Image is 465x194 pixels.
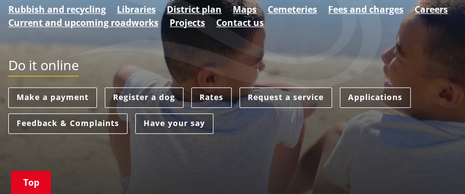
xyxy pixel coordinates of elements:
[11,171,51,194] a: Top
[167,3,222,16] a: District plan
[415,3,448,16] a: Careers
[216,16,264,29] a: Contact us
[8,87,97,108] a: Make a payment
[233,3,257,16] a: Maps
[8,113,127,134] a: Feedback & Complaints
[135,113,213,134] a: Have your say
[105,87,183,108] a: Register a dog
[239,87,332,108] a: Request a service
[8,16,159,29] a: Current and upcoming roadworks
[8,57,79,77] h2: Do it online
[117,3,156,16] a: Libraries
[191,87,232,108] a: Rates
[170,16,205,29] a: Projects
[268,3,317,16] a: Cemeteries
[8,3,106,16] a: Rubbish and recycling
[328,3,403,16] a: Fees and charges
[414,148,454,187] iframe: Messenger Launcher
[340,87,411,108] a: Applications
